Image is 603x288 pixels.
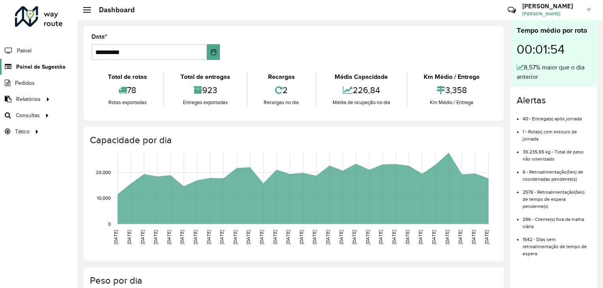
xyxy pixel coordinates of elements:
div: Km Médio / Entrega [409,72,494,82]
span: Pedidos [15,79,35,87]
text: [DATE] [458,230,463,244]
div: Rotas exportadas [93,99,161,107]
text: 10,000 [97,196,111,201]
text: [DATE] [272,230,277,244]
li: 36.235,65 kg - Total de peso não roteirizado [523,142,591,163]
text: [DATE] [206,230,211,244]
li: 1542 - Dias sem retroalimentação de tempo de espera [523,230,591,257]
div: Recargas [249,72,313,82]
text: [DATE] [391,230,396,244]
text: [DATE] [299,230,304,244]
text: [DATE] [471,230,476,244]
text: [DATE] [312,230,317,244]
li: 1 - Rota(s) com estouro de jornada [523,122,591,142]
h3: [PERSON_NAME] [522,2,581,10]
text: 0 [108,221,111,226]
span: Consultas [16,111,40,120]
text: [DATE] [378,230,383,244]
text: [DATE] [179,230,184,244]
text: [DATE] [246,230,251,244]
text: [DATE] [259,230,264,244]
text: [DATE] [325,230,330,244]
div: Total de entregas [166,72,244,82]
button: Choose Date [207,44,220,60]
div: Entregas exportadas [166,99,244,107]
div: 8,57% maior que o dia anterior [517,63,591,82]
li: 6 - Retroalimentação(ões) de coordenadas pendente(s) [523,163,591,183]
text: [DATE] [405,230,410,244]
text: [DATE] [445,230,450,244]
div: 00:01:54 [517,36,591,63]
div: 226,84 [318,82,404,99]
div: 3,358 [409,82,494,99]
div: Recargas no dia [249,99,313,107]
text: [DATE] [365,230,370,244]
text: [DATE] [113,230,118,244]
a: Contato Rápido [503,2,520,19]
li: 40 - Entrega(s) após jornada [523,109,591,122]
div: 923 [166,82,244,99]
span: Relatórios [16,95,41,103]
text: [DATE] [339,230,344,244]
text: [DATE] [140,230,145,244]
span: [PERSON_NAME] [522,10,581,17]
text: [DATE] [418,230,423,244]
text: [DATE] [285,230,290,244]
div: Tempo médio por rota [517,25,591,36]
text: [DATE] [193,230,198,244]
label: Data [91,32,107,41]
h4: Alertas [517,95,591,106]
span: Painel de Sugestão [16,63,65,71]
h4: Capacidade por dia [90,135,496,146]
text: [DATE] [153,230,158,244]
text: [DATE] [166,230,171,244]
h4: Peso por dia [90,275,496,286]
div: Média Capacidade [318,72,404,82]
span: Tático [15,127,30,136]
li: 296 - Cliente(s) fora da malha viária [523,210,591,230]
span: Painel [17,47,32,55]
div: Total de rotas [93,72,161,82]
h2: Dashboard [91,6,135,14]
text: [DATE] [352,230,357,244]
div: 78 [93,82,161,99]
text: [DATE] [431,230,436,244]
div: Km Médio / Entrega [409,99,494,107]
text: [DATE] [127,230,132,244]
text: [DATE] [219,230,224,244]
text: [DATE] [484,230,489,244]
li: 2578 - Retroalimentação(ões) de tempo de espera pendente(s) [523,183,591,210]
div: Média de ocupação no dia [318,99,404,107]
div: 2 [249,82,313,99]
text: 20,000 [96,170,111,175]
text: [DATE] [233,230,238,244]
